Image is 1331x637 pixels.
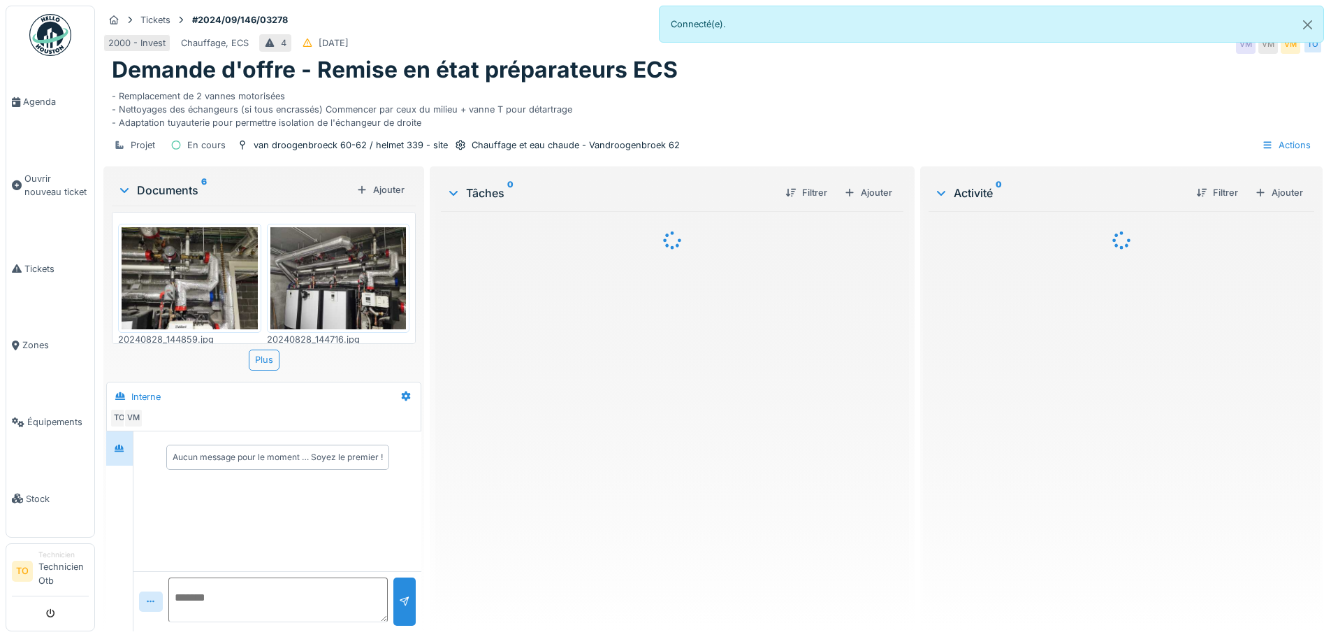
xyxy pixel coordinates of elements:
[780,183,833,202] div: Filtrer
[1292,6,1323,43] button: Close
[22,338,89,352] span: Zones
[6,307,94,384] a: Zones
[117,182,351,199] div: Documents
[1258,34,1278,54] div: VM
[24,172,89,199] span: Ouvrir nouveau ticket
[12,550,89,596] a: TO TechnicienTechnicien Otb
[1256,135,1317,155] div: Actions
[6,460,94,537] a: Stock
[24,262,89,275] span: Tickets
[187,13,293,27] strong: #2024/09/146/03278
[140,13,170,27] div: Tickets
[267,333,410,346] div: 20240828_144716.jpg
[122,227,258,329] img: k0n4ff0tfdqppixuyozobqohjczd
[507,185,514,201] sup: 0
[249,350,279,370] div: Plus
[996,185,1002,201] sup: 0
[659,6,1325,43] div: Connecté(e).
[23,95,89,108] span: Agenda
[131,390,161,403] div: Interne
[6,64,94,141] a: Agenda
[27,415,89,429] span: Équipements
[118,333,261,346] div: 20240828_144859.jpg
[26,492,89,506] span: Stock
[112,57,678,83] h1: Demande d'offre - Remise en état préparateurs ECS
[6,384,94,461] a: Équipements
[934,185,1185,201] div: Activité
[1236,34,1256,54] div: VM
[472,138,680,152] div: Chauffage et eau chaude - Vandroogenbroek 62
[124,408,143,428] div: VM
[187,138,226,152] div: En cours
[131,138,155,152] div: Projet
[446,185,773,201] div: Tâches
[1281,34,1300,54] div: VM
[38,550,89,593] li: Technicien Otb
[319,36,349,50] div: [DATE]
[29,14,71,56] img: Badge_color-CXgf-gQk.svg
[108,36,166,50] div: 2000 - Invest
[12,561,33,582] li: TO
[254,138,448,152] div: van droogenbroeck 60-62 / helmet 339 - site
[112,84,1314,130] div: - Remplacement de 2 vannes motorisées - Nettoyages des échangeurs (si tous encrassés) Commencer p...
[173,451,383,464] div: Aucun message pour le moment … Soyez le premier !
[38,550,89,560] div: Technicien
[1249,183,1309,202] div: Ajouter
[281,36,286,50] div: 4
[838,183,898,202] div: Ajouter
[6,231,94,308] a: Tickets
[1191,183,1244,202] div: Filtrer
[110,408,129,428] div: TO
[270,227,407,329] img: 5g392laiqzv7jjld2s9ra2lv667i
[1303,34,1323,54] div: TO
[6,141,94,231] a: Ouvrir nouveau ticket
[351,180,410,199] div: Ajouter
[181,36,249,50] div: Chauffage, ECS
[201,182,207,199] sup: 6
